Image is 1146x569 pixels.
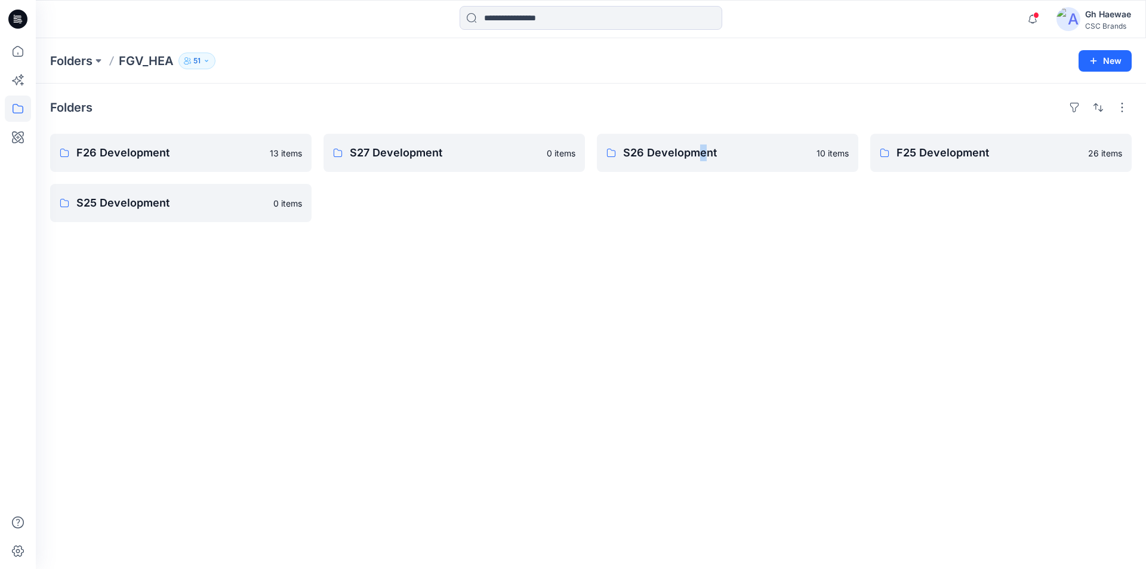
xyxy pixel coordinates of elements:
a: F25 Development26 items [870,134,1132,172]
button: New [1079,50,1132,72]
p: 0 items [547,147,575,159]
p: 26 items [1088,147,1122,159]
p: 10 items [817,147,849,159]
p: FGV_HEA [119,53,174,69]
a: S27 Development0 items [324,134,585,172]
p: 51 [193,54,201,67]
a: S26 Development10 items [597,134,858,172]
div: Gh Haewae [1085,7,1131,21]
p: 0 items [273,197,302,210]
p: S25 Development [76,195,266,211]
p: S26 Development [623,144,809,161]
p: F26 Development [76,144,263,161]
button: 51 [178,53,215,69]
h4: Folders [50,100,93,115]
a: Folders [50,53,93,69]
img: avatar [1056,7,1080,31]
p: 13 items [270,147,302,159]
p: F25 Development [897,144,1081,161]
a: F26 Development13 items [50,134,312,172]
a: S25 Development0 items [50,184,312,222]
p: S27 Development [350,144,540,161]
div: CSC Brands [1085,21,1131,30]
